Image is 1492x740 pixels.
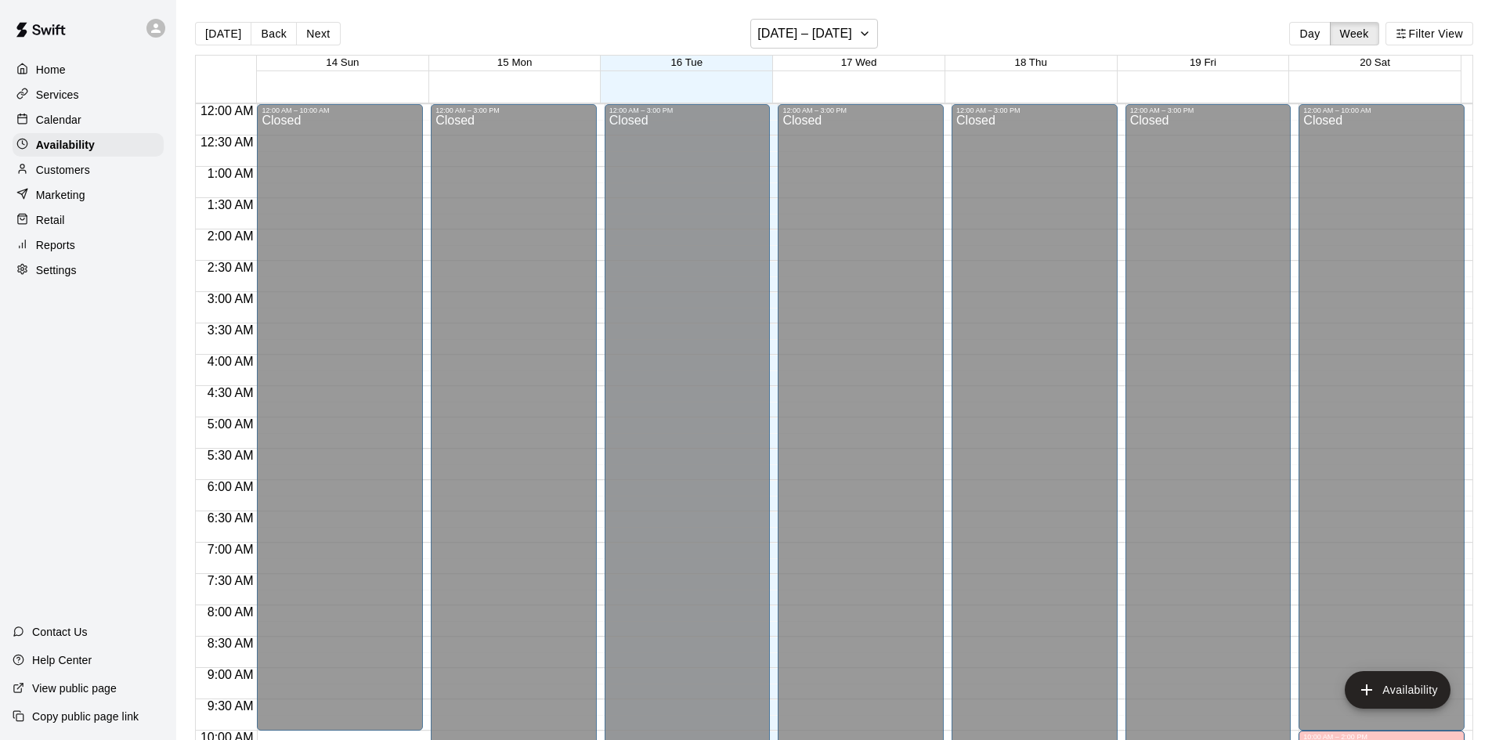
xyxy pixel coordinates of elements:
[757,23,852,45] h6: [DATE] – [DATE]
[1299,104,1465,731] div: 12:00 AM – 10:00 AM: Closed
[204,355,258,368] span: 4:00 AM
[36,162,90,178] p: Customers
[1303,114,1460,736] div: Closed
[262,114,418,736] div: Closed
[204,167,258,180] span: 1:00 AM
[262,106,418,114] div: 12:00 AM – 10:00 AM
[36,87,79,103] p: Services
[204,668,258,681] span: 9:00 AM
[32,624,88,640] p: Contact Us
[36,187,85,203] p: Marketing
[13,158,164,182] a: Customers
[841,56,877,68] button: 17 Wed
[1385,22,1473,45] button: Filter View
[36,237,75,253] p: Reports
[1360,56,1390,68] button: 20 Sat
[36,62,66,78] p: Home
[13,133,164,157] a: Availability
[204,574,258,587] span: 7:30 AM
[497,56,532,68] button: 15 Mon
[204,198,258,211] span: 1:30 AM
[13,233,164,257] a: Reports
[204,699,258,713] span: 9:30 AM
[204,229,258,243] span: 2:00 AM
[32,680,117,696] p: View public page
[251,22,297,45] button: Back
[13,108,164,132] a: Calendar
[670,56,703,68] button: 16 Tue
[36,262,77,278] p: Settings
[204,386,258,399] span: 4:30 AM
[204,480,258,493] span: 6:00 AM
[782,106,939,114] div: 12:00 AM – 3:00 PM
[32,652,92,668] p: Help Center
[257,104,423,731] div: 12:00 AM – 10:00 AM: Closed
[204,605,258,619] span: 8:00 AM
[13,58,164,81] a: Home
[204,543,258,556] span: 7:00 AM
[1289,22,1330,45] button: Day
[204,417,258,431] span: 5:00 AM
[204,449,258,462] span: 5:30 AM
[204,511,258,525] span: 6:30 AM
[13,183,164,207] a: Marketing
[956,106,1113,114] div: 12:00 AM – 3:00 PM
[204,637,258,650] span: 8:30 AM
[204,292,258,305] span: 3:00 AM
[36,212,65,228] p: Retail
[13,83,164,106] a: Services
[750,19,878,49] button: [DATE] – [DATE]
[197,135,258,149] span: 12:30 AM
[13,258,164,282] a: Settings
[13,208,164,232] a: Retail
[1303,106,1460,114] div: 12:00 AM – 10:00 AM
[36,112,81,128] p: Calendar
[326,56,359,68] button: 14 Sun
[296,22,340,45] button: Next
[197,104,258,117] span: 12:00 AM
[195,22,251,45] button: [DATE]
[1190,56,1216,68] button: 19 Fri
[1015,56,1047,68] button: 18 Thu
[204,261,258,274] span: 2:30 AM
[435,106,592,114] div: 12:00 AM – 3:00 PM
[1130,106,1287,114] div: 12:00 AM – 3:00 PM
[36,137,95,153] p: Availability
[1330,22,1379,45] button: Week
[1345,671,1450,709] button: add
[32,709,139,724] p: Copy public page link
[204,323,258,337] span: 3:30 AM
[609,106,766,114] div: 12:00 AM – 3:00 PM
